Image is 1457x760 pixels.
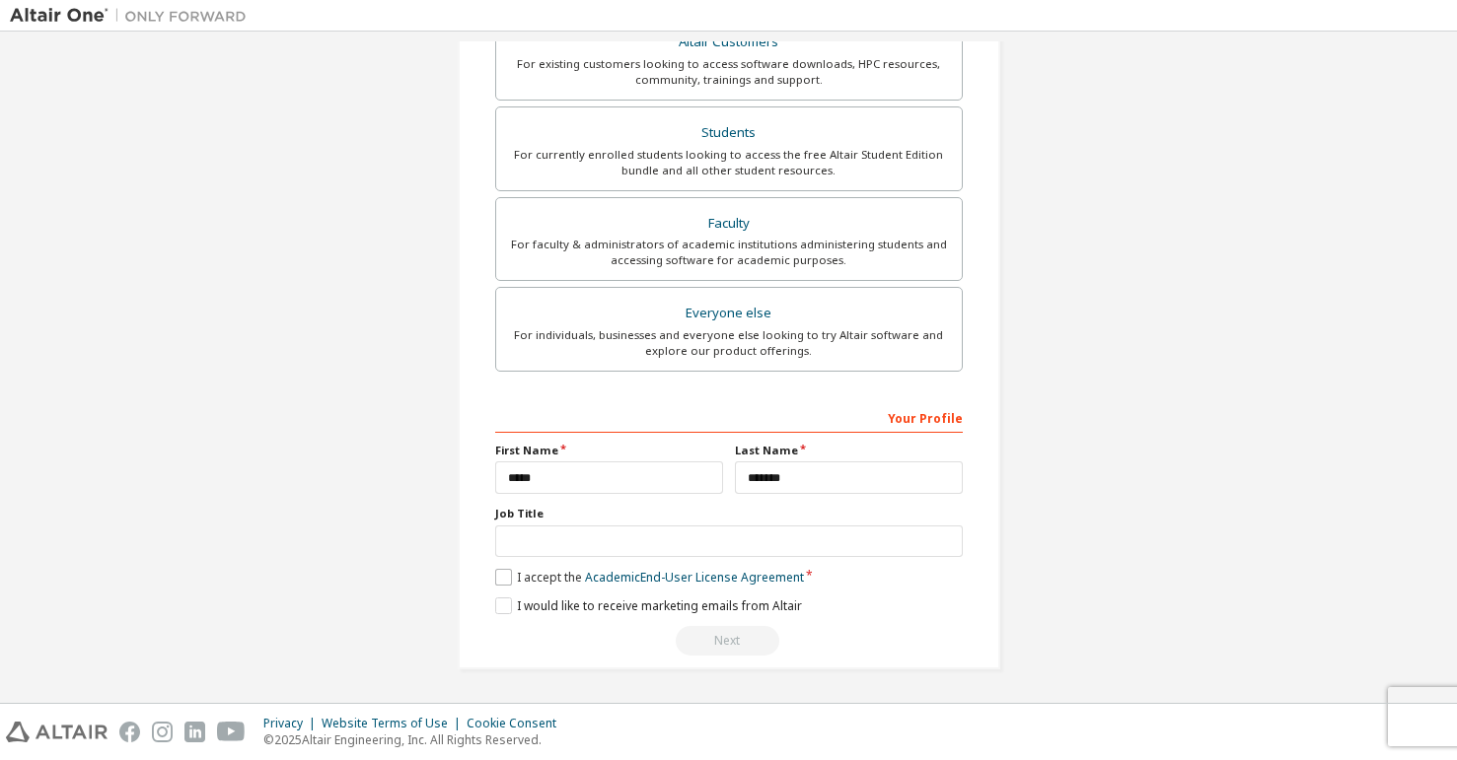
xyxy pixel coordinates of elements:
label: I would like to receive marketing emails from Altair [495,597,802,614]
label: I accept the [495,569,804,586]
label: Last Name [735,443,963,458]
p: © 2025 Altair Engineering, Inc. All Rights Reserved. [263,731,568,748]
img: youtube.svg [217,722,246,742]
div: For existing customers looking to access software downloads, HPC resources, community, trainings ... [508,56,950,88]
div: For individuals, businesses and everyone else looking to try Altair software and explore our prod... [508,327,950,359]
div: For currently enrolled students looking to access the free Altair Student Edition bundle and all ... [508,147,950,178]
div: Your Profile [495,401,963,433]
div: Cookie Consent [467,716,568,731]
img: Altair One [10,6,256,26]
img: altair_logo.svg [6,722,108,742]
img: facebook.svg [119,722,140,742]
a: Academic End-User License Agreement [585,569,804,586]
div: Everyone else [508,300,950,327]
label: First Name [495,443,723,458]
div: Website Terms of Use [322,716,467,731]
label: Job Title [495,506,963,521]
div: Faculty [508,210,950,238]
div: Privacy [263,716,322,731]
img: instagram.svg [152,722,173,742]
div: Altair Customers [508,29,950,56]
div: Students [508,119,950,147]
img: linkedin.svg [184,722,205,742]
div: Read and acccept EULA to continue [495,626,963,656]
div: For faculty & administrators of academic institutions administering students and accessing softwa... [508,237,950,268]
